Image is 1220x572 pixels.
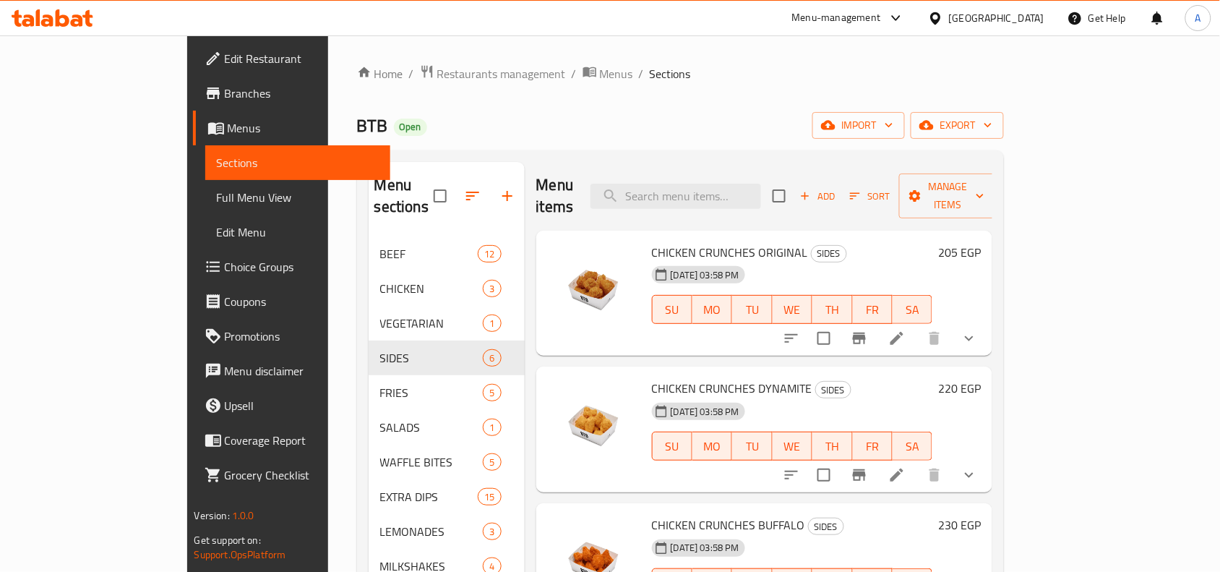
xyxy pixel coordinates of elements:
[548,242,640,335] img: CHICKEN CRUNCHES ORIGINAL
[369,445,525,479] div: WAFFLE BITES5
[773,432,812,461] button: WE
[225,328,379,345] span: Promotions
[193,388,391,423] a: Upsell
[193,284,391,319] a: Coupons
[572,65,577,82] li: /
[225,293,379,310] span: Coupons
[812,245,846,262] span: SIDES
[774,321,809,356] button: sort-choices
[380,280,484,297] span: CHICKEN
[225,397,379,414] span: Upsell
[732,432,772,461] button: TU
[794,185,841,208] span: Add item
[455,179,490,213] span: Sort sections
[809,323,839,354] span: Select to update
[639,65,644,82] li: /
[798,188,837,205] span: Add
[369,375,525,410] div: FRIES5
[437,65,566,82] span: Restaurants management
[380,523,484,540] div: LEMONADES
[225,258,379,276] span: Choice Groups
[809,518,843,535] span: SIDES
[938,515,981,535] h6: 230 EGP
[483,315,501,332] div: items
[478,490,500,504] span: 15
[899,174,996,218] button: Manage items
[478,245,501,262] div: items
[652,432,692,461] button: SU
[484,456,500,469] span: 5
[658,299,687,320] span: SU
[380,419,484,436] span: SALADS
[380,315,484,332] span: VEGETARIAN
[665,541,745,555] span: [DATE] 03:58 PM
[380,349,484,367] span: SIDES
[774,458,809,492] button: sort-choices
[816,382,851,398] span: SIDES
[732,295,772,324] button: TU
[859,299,887,320] span: FR
[952,458,987,492] button: show more
[853,295,893,324] button: FR
[193,111,391,145] a: Menus
[738,436,766,457] span: TU
[773,295,812,324] button: WE
[225,362,379,380] span: Menu disclaimer
[842,321,877,356] button: Branch-specific-item
[394,121,427,133] span: Open
[484,317,500,330] span: 1
[484,525,500,539] span: 3
[193,354,391,388] a: Menu disclaimer
[193,249,391,284] a: Choice Groups
[792,9,881,27] div: Menu-management
[665,268,745,282] span: [DATE] 03:58 PM
[483,384,501,401] div: items
[652,295,692,324] button: SU
[369,306,525,341] div: VEGETARIAN1
[380,245,478,262] div: BEEF
[357,64,1005,83] nav: breadcrumb
[1195,10,1201,26] span: A
[484,421,500,435] span: 1
[600,65,633,82] span: Menus
[952,321,987,356] button: show more
[652,377,812,399] span: CHICKEN CRUNCHES DYNAMITE
[583,64,633,83] a: Menus
[658,436,687,457] span: SU
[938,378,981,398] h6: 220 EGP
[812,112,905,139] button: import
[217,189,379,206] span: Full Menu View
[917,321,952,356] button: delete
[590,184,761,209] input: search
[938,242,981,262] h6: 205 EGP
[380,384,484,401] span: FRIES
[859,436,887,457] span: FR
[650,65,691,82] span: Sections
[374,174,434,218] h2: Menu sections
[478,247,500,261] span: 12
[217,154,379,171] span: Sections
[484,386,500,400] span: 5
[841,185,899,208] span: Sort items
[228,119,379,137] span: Menus
[818,299,846,320] span: TH
[193,41,391,76] a: Edit Restaurant
[483,453,501,471] div: items
[217,223,379,241] span: Edit Menu
[369,236,525,271] div: BEEF12
[778,436,807,457] span: WE
[380,488,478,505] span: EXTRA DIPS
[232,506,254,525] span: 1.0.0
[893,295,932,324] button: SA
[842,458,877,492] button: Branch-specific-item
[794,185,841,208] button: Add
[665,405,745,419] span: [DATE] 03:58 PM
[853,432,893,461] button: FR
[369,479,525,514] div: EXTRA DIPS15
[812,295,852,324] button: TH
[888,330,906,347] a: Edit menu item
[484,282,500,296] span: 3
[369,410,525,445] div: SALADS1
